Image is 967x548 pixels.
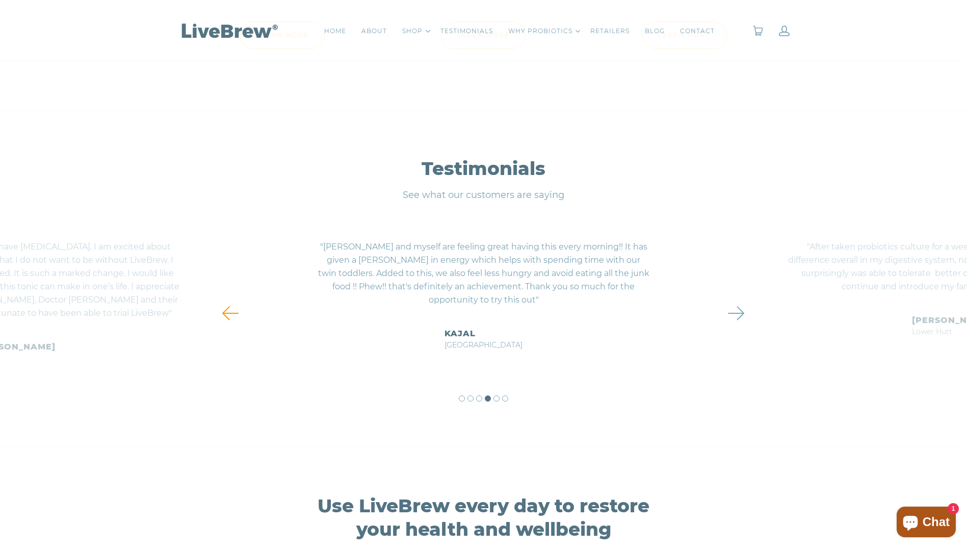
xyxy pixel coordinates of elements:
a: ABOUT [361,26,387,36]
a: BLOG [645,26,665,36]
p: [GEOGRAPHIC_DATA] [445,340,522,350]
p: "[PERSON_NAME] and myself are feeling great having this every morning!! It has given a [PERSON_NA... [318,240,649,307]
a: RETAILERS [590,26,630,36]
inbox-online-store-chat: Shopify online store chat [894,507,959,540]
h2: Use LiveBrew every day to restore your health and wellbeing [305,494,662,541]
div: Kajal [445,327,522,340]
p: See what our customers are saying [254,180,713,202]
a: CONTACT [680,26,715,36]
img: LiveBrew [178,21,280,39]
h3: Testimonials [31,157,936,180]
a: TESTIMONIALS [440,26,493,36]
a: HOME [324,26,346,36]
a: SHOP [402,26,423,36]
a: WHY PROBIOTICS [508,26,572,36]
